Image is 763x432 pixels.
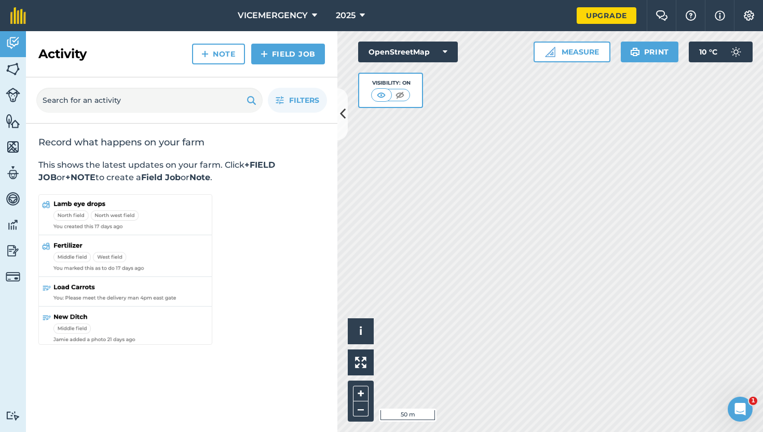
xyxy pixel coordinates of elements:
img: Two speech bubbles overlapping with the left bubble in the forefront [656,10,668,21]
p: This shows the latest updates on your farm. Click or to create a or . [38,159,325,184]
iframe: Intercom live chat [728,397,753,422]
button: OpenStreetMap [358,42,458,62]
span: VICEMERGENCY [238,9,308,22]
span: 1 [749,397,757,405]
img: svg+xml;base64,PD94bWwgdmVyc2lvbj0iMS4wIiBlbmNvZGluZz0idXRmLTgiPz4KPCEtLSBHZW5lcmF0b3I6IEFkb2JlIE... [6,217,20,233]
button: + [353,386,369,401]
img: svg+xml;base64,PHN2ZyB4bWxucz0iaHR0cDovL3d3dy53My5vcmcvMjAwMC9zdmciIHdpZHRoPSIxOSIgaGVpZ2h0PSIyNC... [247,94,256,106]
img: Four arrows, one pointing top left, one top right, one bottom right and the last bottom left [355,357,366,368]
img: A cog icon [743,10,755,21]
span: 10 ° C [699,42,717,62]
button: Filters [268,88,327,113]
div: Visibility: On [371,79,411,87]
img: svg+xml;base64,PD94bWwgdmVyc2lvbj0iMS4wIiBlbmNvZGluZz0idXRmLTgiPz4KPCEtLSBHZW5lcmF0b3I6IEFkb2JlIE... [6,191,20,207]
img: A question mark icon [685,10,697,21]
strong: +NOTE [65,172,96,182]
img: svg+xml;base64,PHN2ZyB4bWxucz0iaHR0cDovL3d3dy53My5vcmcvMjAwMC9zdmciIHdpZHRoPSI1NiIgaGVpZ2h0PSI2MC... [6,113,20,129]
img: fieldmargin Logo [10,7,26,24]
strong: Field Job [141,172,181,182]
img: svg+xml;base64,PHN2ZyB4bWxucz0iaHR0cDovL3d3dy53My5vcmcvMjAwMC9zdmciIHdpZHRoPSIxNyIgaGVpZ2h0PSIxNy... [715,9,725,22]
img: svg+xml;base64,PHN2ZyB4bWxucz0iaHR0cDovL3d3dy53My5vcmcvMjAwMC9zdmciIHdpZHRoPSIxNCIgaGVpZ2h0PSIyNC... [261,48,268,60]
img: svg+xml;base64,PHN2ZyB4bWxucz0iaHR0cDovL3d3dy53My5vcmcvMjAwMC9zdmciIHdpZHRoPSIxOSIgaGVpZ2h0PSIyNC... [630,46,640,58]
img: Ruler icon [545,47,555,57]
a: Note [192,44,245,64]
button: i [348,318,374,344]
img: svg+xml;base64,PHN2ZyB4bWxucz0iaHR0cDovL3d3dy53My5vcmcvMjAwMC9zdmciIHdpZHRoPSI1MCIgaGVpZ2h0PSI0MC... [375,90,388,100]
button: 10 °C [689,42,753,62]
img: svg+xml;base64,PD94bWwgdmVyc2lvbj0iMS4wIiBlbmNvZGluZz0idXRmLTgiPz4KPCEtLSBHZW5lcmF0b3I6IEFkb2JlIE... [6,243,20,259]
img: svg+xml;base64,PD94bWwgdmVyc2lvbj0iMS4wIiBlbmNvZGluZz0idXRmLTgiPz4KPCEtLSBHZW5lcmF0b3I6IEFkb2JlIE... [6,35,20,51]
img: svg+xml;base64,PD94bWwgdmVyc2lvbj0iMS4wIiBlbmNvZGluZz0idXRmLTgiPz4KPCEtLSBHZW5lcmF0b3I6IEFkb2JlIE... [6,165,20,181]
span: i [359,325,362,337]
img: svg+xml;base64,PHN2ZyB4bWxucz0iaHR0cDovL3d3dy53My5vcmcvMjAwMC9zdmciIHdpZHRoPSI1NiIgaGVpZ2h0PSI2MC... [6,61,20,77]
h2: Activity [38,46,87,62]
h2: Record what happens on your farm [38,136,325,148]
img: svg+xml;base64,PHN2ZyB4bWxucz0iaHR0cDovL3d3dy53My5vcmcvMjAwMC9zdmciIHdpZHRoPSI1MCIgaGVpZ2h0PSI0MC... [393,90,406,100]
img: svg+xml;base64,PD94bWwgdmVyc2lvbj0iMS4wIiBlbmNvZGluZz0idXRmLTgiPz4KPCEtLSBHZW5lcmF0b3I6IEFkb2JlIE... [6,269,20,284]
span: 2025 [336,9,356,22]
img: svg+xml;base64,PHN2ZyB4bWxucz0iaHR0cDovL3d3dy53My5vcmcvMjAwMC9zdmciIHdpZHRoPSI1NiIgaGVpZ2h0PSI2MC... [6,139,20,155]
img: svg+xml;base64,PD94bWwgdmVyc2lvbj0iMS4wIiBlbmNvZGluZz0idXRmLTgiPz4KPCEtLSBHZW5lcmF0b3I6IEFkb2JlIE... [6,88,20,102]
input: Search for an activity [36,88,263,113]
button: – [353,401,369,416]
strong: Note [189,172,210,182]
a: Field Job [251,44,325,64]
img: svg+xml;base64,PD94bWwgdmVyc2lvbj0iMS4wIiBlbmNvZGluZz0idXRmLTgiPz4KPCEtLSBHZW5lcmF0b3I6IEFkb2JlIE... [726,42,746,62]
img: svg+xml;base64,PD94bWwgdmVyc2lvbj0iMS4wIiBlbmNvZGluZz0idXRmLTgiPz4KPCEtLSBHZW5lcmF0b3I6IEFkb2JlIE... [6,411,20,421]
button: Print [621,42,679,62]
img: svg+xml;base64,PHN2ZyB4bWxucz0iaHR0cDovL3d3dy53My5vcmcvMjAwMC9zdmciIHdpZHRoPSIxNCIgaGVpZ2h0PSIyNC... [201,48,209,60]
button: Measure [534,42,610,62]
span: Filters [289,95,319,106]
a: Upgrade [577,7,636,24]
